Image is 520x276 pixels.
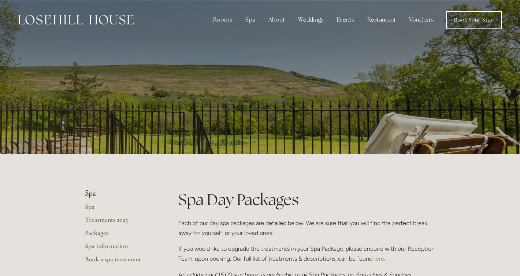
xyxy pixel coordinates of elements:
[263,12,291,27] div: About
[292,12,329,27] div: Weddings
[239,12,261,27] div: Spa
[178,189,435,210] h1: Spa Day Packages
[85,202,155,216] a: Spa
[446,11,502,29] a: Book Your Stay
[403,12,439,27] a: Vouchers
[178,218,435,238] p: Each of our day spa packages are detailed below. We are sure that you will find the perfect break...
[372,255,384,262] a: here
[178,244,435,264] p: If you would like to upgrade the treatments in your Spa Package, please enquire with our Receptio...
[207,12,238,27] div: Rooms
[85,229,155,242] a: Packages
[361,12,402,27] div: Restaurant
[85,255,155,268] a: Book a spa treatment
[331,12,360,27] div: Events
[85,242,155,255] a: Spa Information
[85,216,155,229] a: Treatments 2025
[85,189,155,198] li: Spa
[18,15,134,25] img: Losehill House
